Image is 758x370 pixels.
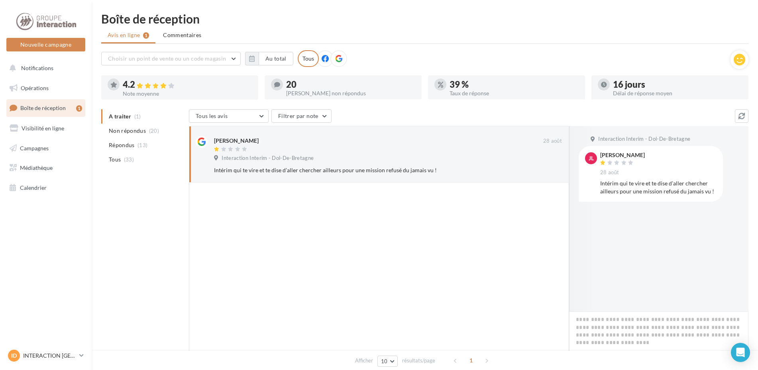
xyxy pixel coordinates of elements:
[286,91,415,96] div: [PERSON_NAME] non répondus
[598,136,690,143] span: Interaction Interim - Dol-De-Bretagne
[5,60,84,77] button: Notifications
[6,348,85,363] a: ID INTERACTION [GEOGRAPHIC_DATA]
[402,357,435,364] span: résultats/page
[109,127,146,135] span: Non répondus
[355,357,373,364] span: Afficher
[214,137,259,145] div: [PERSON_NAME]
[450,80,579,89] div: 39 %
[245,52,293,65] button: Au total
[20,144,49,151] span: Campagnes
[5,159,87,176] a: Médiathèque
[450,91,579,96] div: Taux de réponse
[600,169,619,176] span: 28 août
[123,80,252,89] div: 4.2
[189,109,269,123] button: Tous les avis
[465,354,477,367] span: 1
[5,140,87,157] a: Campagnes
[259,52,293,65] button: Au total
[124,156,134,163] span: (33)
[613,80,742,89] div: 16 jours
[108,55,226,62] span: Choisir un point de vente ou un code magasin
[377,356,398,367] button: 10
[163,31,201,39] span: Commentaires
[149,128,159,134] span: (20)
[20,164,53,171] span: Médiathèque
[381,358,388,364] span: 10
[101,52,241,65] button: Choisir un point de vente ou un code magasin
[76,105,82,112] div: 1
[613,91,742,96] div: Délai de réponse moyen
[286,80,415,89] div: 20
[123,91,252,96] div: Note moyenne
[20,184,47,191] span: Calendrier
[222,155,314,162] span: Interaction Interim - Dol-De-Bretagne
[137,142,147,148] span: (13)
[11,352,17,360] span: ID
[589,154,594,162] span: JL
[731,343,750,362] div: Open Intercom Messenger
[5,120,87,137] a: Visibilité en ligne
[298,50,319,67] div: Tous
[214,166,510,174] div: Intérim qui te vire et te dise d’aller chercher ailleurs pour une mission refusé du jamais vu !
[109,141,135,149] span: Répondus
[22,125,64,132] span: Visibilité en ligne
[196,112,228,119] span: Tous les avis
[5,179,87,196] a: Calendrier
[5,80,87,96] a: Opérations
[600,152,645,158] div: [PERSON_NAME]
[6,38,85,51] button: Nouvelle campagne
[21,65,53,71] span: Notifications
[543,138,562,145] span: 28 août
[5,99,87,116] a: Boîte de réception1
[21,85,49,91] span: Opérations
[20,104,66,111] span: Boîte de réception
[600,179,717,195] div: Intérim qui te vire et te dise d’aller chercher ailleurs pour une mission refusé du jamais vu !
[271,109,332,123] button: Filtrer par note
[23,352,76,360] p: INTERACTION [GEOGRAPHIC_DATA]
[109,155,121,163] span: Tous
[101,13,748,25] div: Boîte de réception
